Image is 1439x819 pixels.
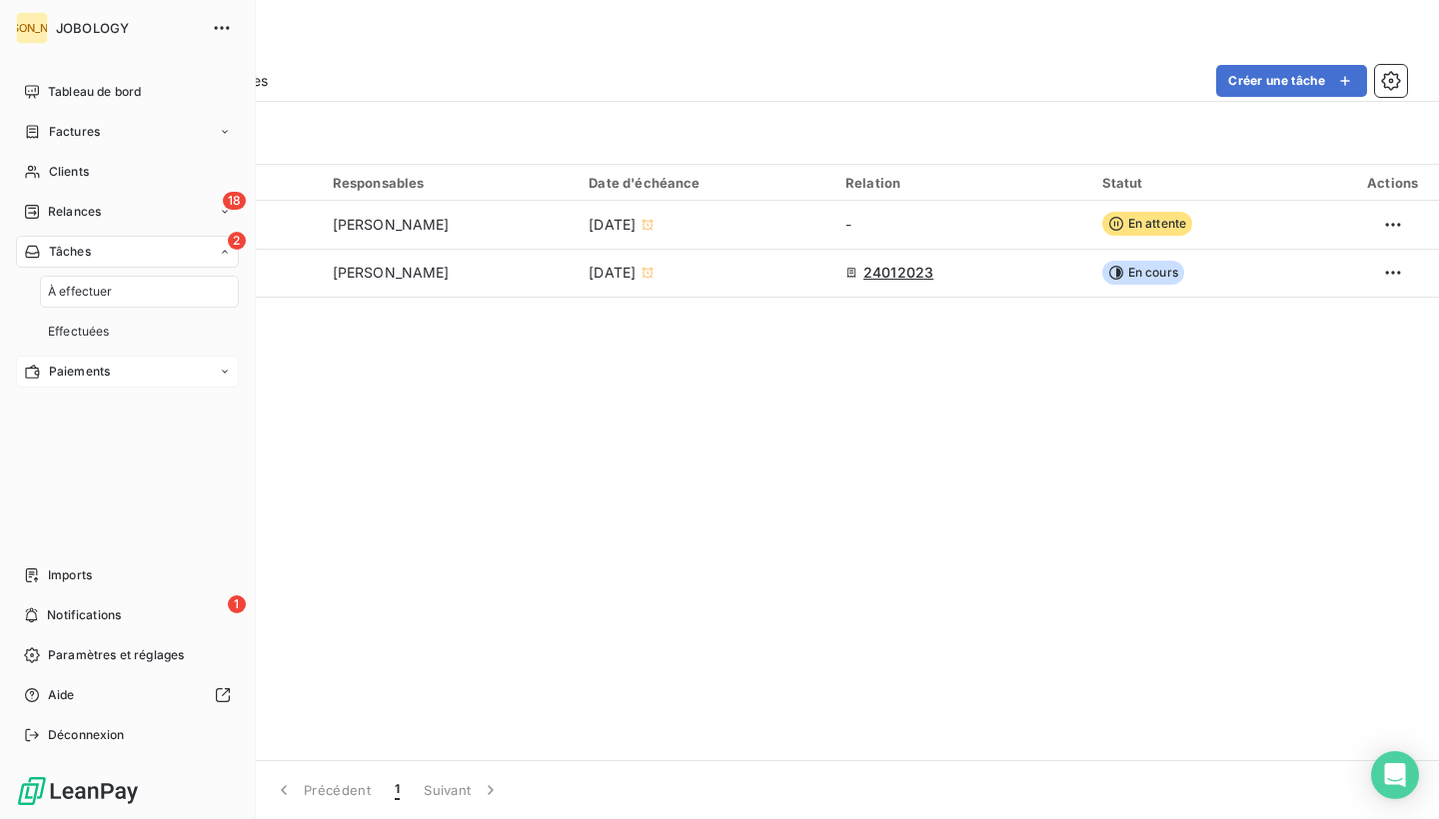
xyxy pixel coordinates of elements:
span: Paiements [49,363,110,381]
button: Créer une tâche [1216,65,1367,97]
span: [DATE] [589,263,636,283]
span: À effectuer [48,283,113,301]
span: 2 [228,232,246,250]
span: Tableau de bord [48,83,141,101]
div: Actions [1358,175,1427,191]
div: Date d'échéance [589,175,821,191]
div: Responsables [333,175,566,191]
div: Open Intercom Messenger [1371,751,1419,799]
button: 1 [383,769,412,811]
span: 18 [223,192,246,210]
a: Aide [16,679,239,711]
span: [PERSON_NAME] [333,215,450,235]
span: Notifications [47,606,121,624]
span: Imports [48,566,92,584]
span: En cours [1102,261,1184,285]
span: 24012023 [863,263,933,283]
div: Relation [845,175,1078,191]
span: Paramètres et réglages [48,646,184,664]
span: [PERSON_NAME] [333,263,450,283]
td: - [833,201,1090,249]
span: Tâches [49,243,91,261]
span: Factures [49,123,100,141]
img: Logo LeanPay [16,775,140,807]
span: Déconnexion [48,726,125,744]
button: Précédent [262,769,383,811]
span: [DATE] [589,215,636,235]
span: JOBOLOGY [56,20,200,36]
span: En attente [1102,212,1193,236]
span: Aide [48,686,75,704]
span: Clients [49,163,89,181]
div: Statut [1102,175,1335,191]
div: [PERSON_NAME] [16,12,48,44]
span: Relances [48,203,101,221]
button: Suivant [412,769,513,811]
span: Effectuées [48,323,110,341]
span: 1 [228,595,246,613]
span: 1 [395,780,400,800]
